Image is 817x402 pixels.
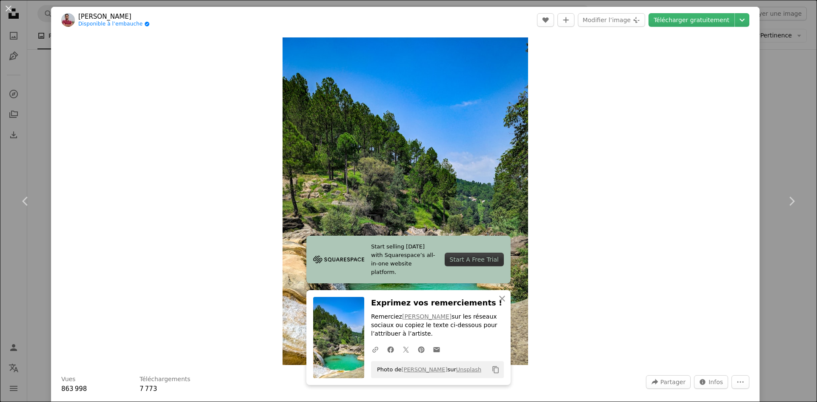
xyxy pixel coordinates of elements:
[445,253,504,266] div: Start A Free Trial
[557,13,574,27] button: Ajouter à la collection
[371,313,504,338] p: Remerciez sur les réseaux sociaux ou copiez le texte ci-dessous pour l’attribuer à l’artiste.
[537,13,554,27] button: J’aime
[648,13,734,27] a: Télécharger gratuitement
[731,375,749,389] button: Plus d’actions
[140,375,190,384] h3: Téléchargements
[61,375,75,384] h3: Vues
[414,341,429,358] a: Partagez-lePinterest
[78,12,150,21] a: [PERSON_NAME]
[646,375,691,389] button: Partager cette image
[398,341,414,358] a: Partagez-leTwitter
[61,13,75,27] img: Accéder au profil de MUHAMMAD KAMRAN KHAN
[660,376,686,388] span: Partager
[306,236,511,283] a: Start selling [DATE] with Squarespace’s all-in-one website platform.Start A Free Trial
[578,13,645,27] button: Modifier l’image
[61,385,87,393] span: 863 998
[383,341,398,358] a: Partagez-leFacebook
[371,297,504,309] h3: Exprimez vos remerciements !
[766,160,817,242] a: Suivant
[694,375,728,389] button: Statistiques de cette image
[283,37,528,365] button: Zoom sur cette image
[429,341,444,358] a: Partager par mail
[735,13,749,27] button: Choisissez la taille de téléchargement
[488,362,503,377] button: Copier dans le presse-papier
[401,366,447,373] a: [PERSON_NAME]
[140,385,157,393] span: 7 773
[708,376,723,388] span: Infos
[456,366,481,373] a: Unsplash
[373,363,481,376] span: Photo de sur
[313,253,364,266] img: file-1705255347840-230a6ab5bca9image
[371,242,438,277] span: Start selling [DATE] with Squarespace’s all-in-one website platform.
[402,313,451,320] a: [PERSON_NAME]
[78,21,150,28] a: Disponible à l’embauche
[283,37,528,365] img: Une mare d’eau entourée de rochers et d’arbres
